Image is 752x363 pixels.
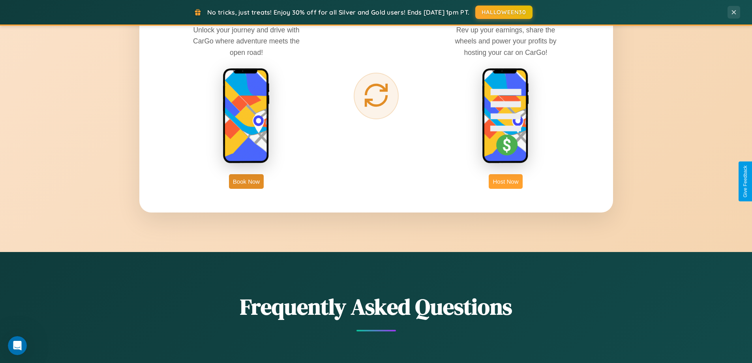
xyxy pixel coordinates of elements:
[207,8,469,16] span: No tricks, just treats! Enjoy 30% off for all Silver and Gold users! Ends [DATE] 1pm PT.
[229,174,264,189] button: Book Now
[489,174,522,189] button: Host Now
[187,24,306,58] p: Unlock your journey and drive with CarGo where adventure meets the open road!
[446,24,565,58] p: Rev up your earnings, share the wheels and power your profits by hosting your car on CarGo!
[743,166,748,197] div: Give Feedback
[223,68,270,164] img: rent phone
[8,336,27,355] iframe: Intercom live chat
[139,292,613,322] h2: Frequently Asked Questions
[475,6,533,19] button: HALLOWEEN30
[482,68,529,164] img: host phone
